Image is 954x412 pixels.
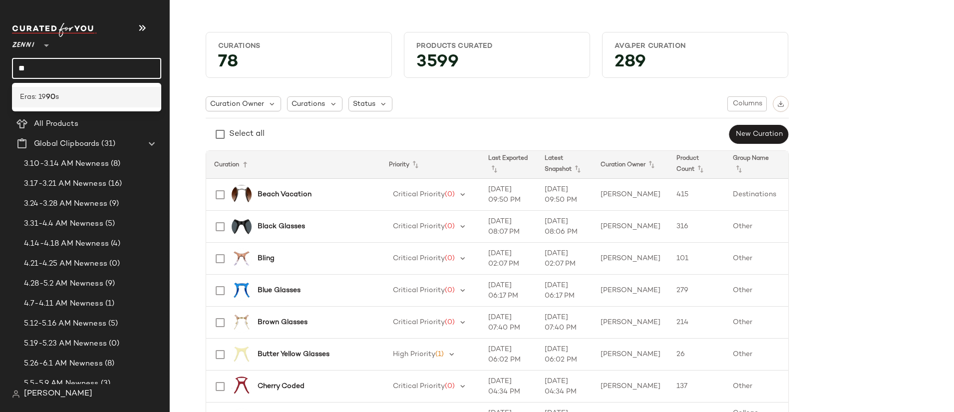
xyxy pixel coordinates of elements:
span: (0) [445,223,455,230]
span: (8) [109,158,120,170]
td: [DATE] 06:02 PM [480,339,537,371]
span: Columns [732,100,762,108]
span: 5.26-6.1 AM Newness [24,358,103,370]
td: Other [725,339,788,371]
span: (8) [103,358,114,370]
td: [DATE] 02:07 PM [480,243,537,275]
span: (0) [445,255,455,262]
span: Critical Priority [393,191,445,198]
td: 415 [668,179,725,211]
div: Select all [229,128,265,140]
span: 4.28-5.2 AM Newness [24,278,103,290]
span: (16) [106,178,122,190]
td: Other [725,211,788,243]
span: Zenni [12,34,34,52]
span: Global Clipboards [34,138,99,150]
span: (31) [99,138,115,150]
span: 5.12-5.16 AM Newness [24,318,106,330]
span: (0) [107,258,120,270]
td: [DATE] 09:50 PM [537,179,593,211]
b: Beach Vacation [258,189,312,200]
th: Priority [381,151,481,179]
td: [DATE] 06:17 PM [480,275,537,307]
td: 137 [668,371,725,403]
span: Critical Priority [393,223,445,230]
span: Eras: 19 [20,92,46,102]
span: 5.5-5.9 AM Newness [24,378,99,390]
span: 4.21-4.25 AM Newness [24,258,107,270]
span: (5) [103,218,115,230]
td: 279 [668,275,725,307]
span: Critical Priority [393,383,445,390]
td: Other [725,275,788,307]
span: (3) [99,378,110,390]
span: Critical Priority [393,319,445,326]
div: Avg.per Curation [615,41,776,51]
div: Products Curated [416,41,578,51]
div: 78 [210,55,387,73]
img: svg%3e [777,100,784,107]
b: Bling [258,253,275,264]
span: (0) [445,191,455,198]
span: Critical Priority [393,255,445,262]
td: 101 [668,243,725,275]
div: Curations [218,41,379,51]
td: [DATE] 07:40 PM [480,307,537,339]
img: 125516-eyeglasses-front-view.jpg [232,281,252,301]
span: Status [353,99,375,109]
td: [DATE] 04:34 PM [480,371,537,403]
span: (0) [445,319,455,326]
th: Last Exported [480,151,537,179]
span: 3.24-3.28 AM Newness [24,198,107,210]
th: Curation Owner [593,151,668,179]
td: [PERSON_NAME] [593,339,668,371]
span: (9) [103,278,115,290]
span: 3.10-3.14 AM Newness [24,158,109,170]
span: Curations [292,99,325,109]
td: Other [725,371,788,403]
b: Blue Glasses [258,285,301,296]
td: [DATE] 06:17 PM [537,275,593,307]
span: (0) [445,287,455,294]
td: [PERSON_NAME] [593,275,668,307]
span: (0) [107,338,119,350]
span: New Curation [735,130,782,138]
img: 1210422-eyeglasses-front-view.jpg [232,345,252,365]
td: [PERSON_NAME] [593,179,668,211]
td: [PERSON_NAME] [593,211,668,243]
span: s [55,92,59,102]
button: New Curation [729,125,788,144]
td: Destinations [725,179,788,211]
span: (1) [103,298,114,310]
span: (5) [106,318,118,330]
span: (9) [107,198,119,210]
span: 5.19-5.23 AM Newness [24,338,107,350]
th: Latest Snapshot [537,151,593,179]
span: (0) [445,383,455,390]
td: 26 [668,339,725,371]
td: [DATE] 09:50 PM [480,179,537,211]
img: 7810715-eyeglasses-front-view.jpg [232,313,252,333]
span: (4) [109,238,120,250]
img: svg%3e [12,390,20,398]
img: 1152935-sunglasses-front-view.jpg [232,185,252,205]
div: 289 [607,55,784,73]
img: cfy_white_logo.C9jOOHJF.svg [12,23,97,37]
img: 1210218-eyeglasses-front-view.jpg [232,377,252,397]
td: [DATE] 04:34 PM [537,371,593,403]
td: Other [725,243,788,275]
span: 4.7-4.11 AM Newness [24,298,103,310]
b: Cherry Coded [258,381,305,392]
th: Curation [206,151,381,179]
span: [PERSON_NAME] [24,388,92,400]
span: 4.14-4.18 AM Newness [24,238,109,250]
td: Other [725,307,788,339]
th: Group Name [725,151,788,179]
td: [DATE] 06:02 PM [537,339,593,371]
span: 3.17-3.21 AM Newness [24,178,106,190]
b: Butter Yellow Glasses [258,349,329,360]
td: [PERSON_NAME] [593,243,668,275]
b: Black Glasses [258,221,305,232]
th: Product Count [668,151,725,179]
span: High Priority [393,351,435,358]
